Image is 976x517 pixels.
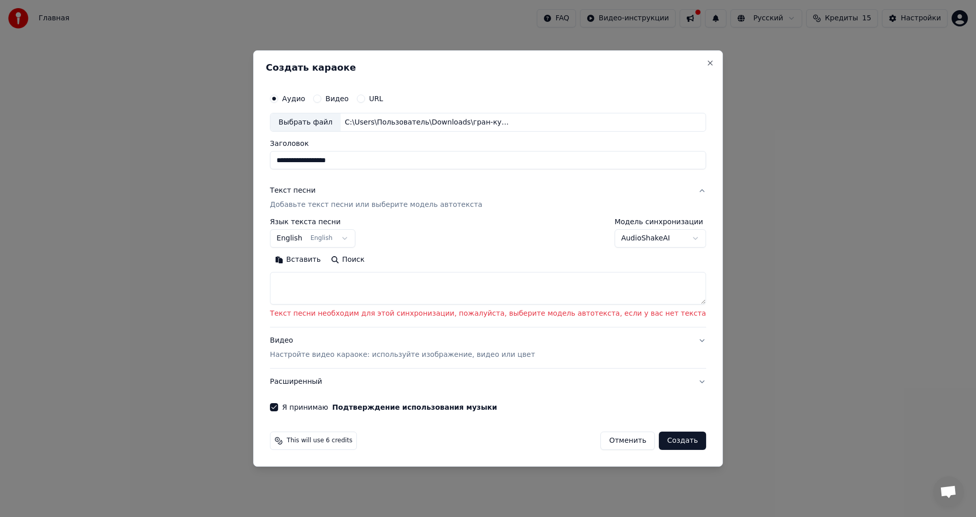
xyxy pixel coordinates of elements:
h2: Создать караоке [266,63,710,72]
div: Видео [270,336,535,360]
button: Вставить [270,252,326,268]
button: ВидеоНастройте видео караоке: используйте изображение, видео или цвет [270,327,706,368]
label: Аудио [282,95,305,102]
p: Текст песни необходим для этой синхронизации, пожалуйста, выберите модель автотекста, если у вас ... [270,309,706,319]
div: Выбрать файл [270,113,341,132]
div: Текст песни [270,186,316,196]
button: Текст песниДобавьте текст песни или выберите модель автотекста [270,178,706,219]
label: Видео [325,95,349,102]
button: Отменить [600,432,655,450]
p: Настройте видео караоке: используйте изображение, видео или цвет [270,350,535,360]
span: This will use 6 credits [287,437,352,445]
button: Поиск [326,252,370,268]
p: Добавьте текст песни или выберите модель автотекста [270,200,482,210]
label: Язык текста песни [270,219,355,226]
label: Заголовок [270,140,706,147]
label: Я принимаю [282,404,497,411]
div: C:\Users\Пользователь\Downloads\гран-куражъ-моргана.mp3 [341,117,513,128]
label: URL [369,95,383,102]
label: Модель синхронизации [615,219,706,226]
button: Я принимаю [332,404,497,411]
div: Текст песниДобавьте текст песни или выберите модель автотекста [270,219,706,327]
button: Расширенный [270,369,706,395]
button: Создать [659,432,706,450]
